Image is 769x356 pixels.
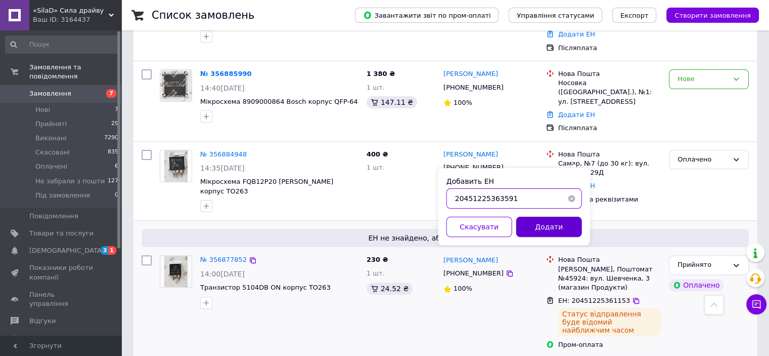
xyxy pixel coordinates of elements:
[35,177,105,186] span: Не забрали з пошти
[558,297,630,304] span: ЕН: 20451225361153
[620,12,649,19] span: Експорт
[200,98,358,105] a: Мікросхема 8909000864 Bosch корпус QFP-64
[200,150,247,158] a: № 356884948
[5,35,119,54] input: Пошук
[115,191,118,200] span: 0
[367,256,388,263] span: 230 ₴
[160,70,192,101] img: Фото товару
[106,89,116,98] span: 7
[517,12,594,19] span: Управління статусами
[115,105,118,114] span: 7
[367,283,413,295] div: 24.52 ₴
[666,8,759,23] button: Створити замовлення
[200,284,331,291] a: Транзистор 5104DB ON корпус TO263
[562,188,582,209] button: Очистить
[35,134,67,143] span: Виконані
[656,11,759,19] a: Створити замовлення
[454,285,472,292] span: 100%
[33,6,109,15] span: «SilaD» Сила драйву
[367,70,395,77] span: 1 380 ₴
[33,15,121,24] div: Ваш ID: 3164437
[108,177,118,186] span: 127
[160,150,192,182] a: Фото товару
[367,164,385,171] span: 1 шт.
[558,265,661,293] div: [PERSON_NAME], Поштомат №45924: вул. Шевченка, 3 (магазин Продукти)
[558,69,661,78] div: Нова Пошта
[509,8,602,23] button: Управління статусами
[746,294,766,314] button: Чат з покупцем
[443,256,498,265] a: [PERSON_NAME]
[454,99,472,106] span: 100%
[200,256,247,263] a: № 356877852
[200,84,245,92] span: 14:40[DATE]
[558,111,595,118] a: Додати ЕН
[443,69,498,79] a: [PERSON_NAME]
[29,334,57,343] span: Покупці
[35,162,67,171] span: Оплачені
[441,81,506,94] div: [PHONE_NUMBER]
[29,63,121,81] span: Замовлення та повідомлення
[558,30,595,38] a: Додати ЕН
[674,12,751,19] span: Створити замовлення
[35,148,70,157] span: Скасовані
[164,256,188,287] img: Фото товару
[367,84,385,91] span: 1 шт.
[104,134,118,143] span: 7290
[146,233,745,243] span: ЕН не знайдено, або вона була видалена
[443,150,498,160] a: [PERSON_NAME]
[367,150,388,158] span: 400 ₴
[367,96,417,108] div: 147.11 ₴
[558,150,661,159] div: Нова Пошта
[558,78,661,106] div: Носовка ([GEOGRAPHIC_DATA].), №1: ул. [STREET_ADDRESS]
[164,150,188,182] img: Фото товару
[441,267,506,280] div: [PHONE_NUMBER]
[558,308,661,336] div: Статус відправлення буде відомий найближчим часом
[558,124,661,133] div: Післяплата
[101,246,109,255] span: 3
[558,255,661,264] div: Нова Пошта
[108,246,116,255] span: 1
[29,212,78,221] span: Повідомлення
[558,159,661,177] div: Самар, №7 (до 30 кг): вул. Гідності, 29Д
[29,263,94,282] span: Показники роботи компанії
[29,229,94,238] span: Товари та послуги
[669,279,723,291] div: Оплачено
[677,74,728,85] div: Нове
[200,270,245,278] span: 14:00[DATE]
[355,8,499,23] button: Завантажити звіт по пром-оплаті
[35,191,90,200] span: Під замовлення
[29,290,94,308] span: Панель управління
[516,217,582,237] button: Додати
[111,120,118,129] span: 29
[677,154,728,165] div: Оплачено
[108,148,118,157] span: 835
[200,70,252,77] a: № 356885990
[441,161,506,174] div: [PHONE_NUMBER]
[115,162,118,171] span: 6
[29,89,71,98] span: Замовлення
[160,255,192,288] a: Фото товару
[558,195,661,204] div: Оплата за реквізитами
[35,120,67,129] span: Прийняті
[152,9,254,21] h1: Список замовлень
[677,260,728,270] div: Прийнято
[558,44,661,53] div: Післяплата
[558,340,661,349] div: Пром-оплата
[367,269,385,277] span: 1 шт.
[446,177,494,185] label: Добавить ЕН
[363,11,490,20] span: Завантажити звіт по пром-оплаті
[35,105,50,114] span: Нові
[160,69,192,102] a: Фото товару
[200,164,245,172] span: 14:35[DATE]
[612,8,657,23] button: Експорт
[29,246,104,255] span: [DEMOGRAPHIC_DATA]
[446,217,512,237] button: Скасувати
[200,178,333,195] a: Мікросхема FQB12P20 [PERSON_NAME] корпус TO263
[29,317,56,326] span: Відгуки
